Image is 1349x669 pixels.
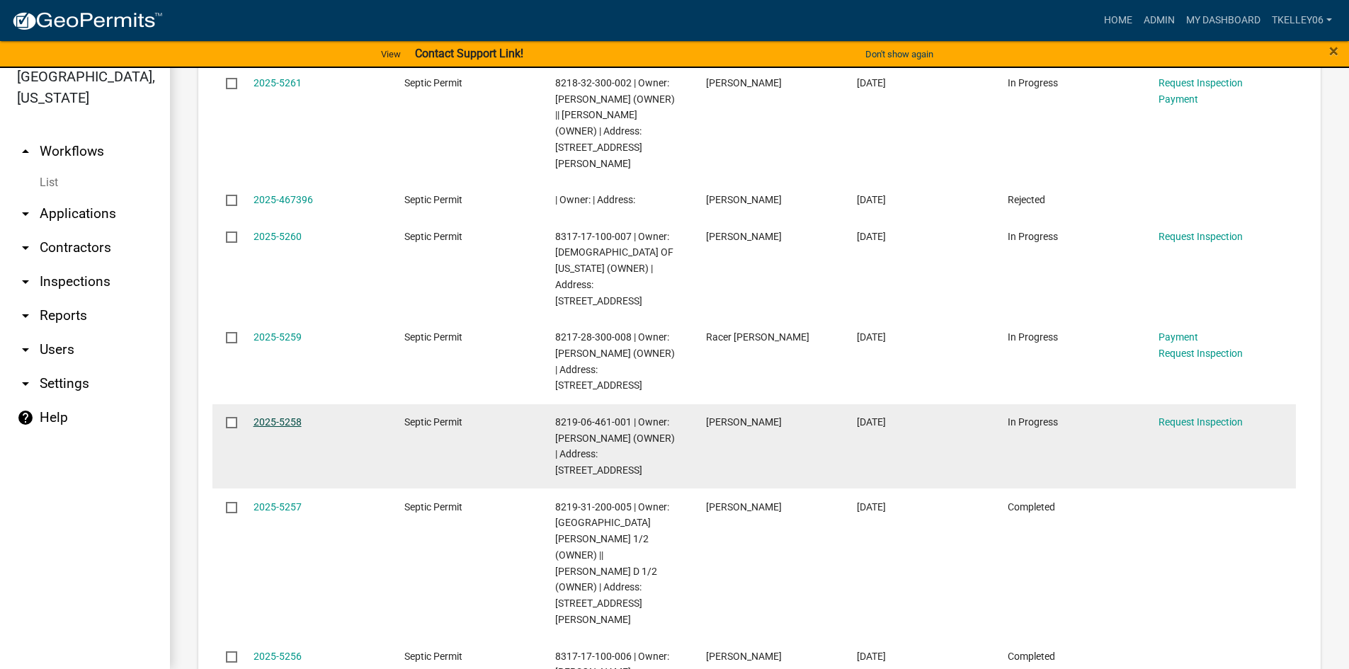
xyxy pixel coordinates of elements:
[1266,7,1338,34] a: Tkelley06
[706,231,782,242] span: Ryan Sharp
[17,205,34,222] i: arrow_drop_down
[375,42,406,66] a: View
[706,651,782,662] span: dean schoppe
[857,331,886,343] span: 08/13/2025
[254,194,313,205] a: 2025-467396
[1008,501,1055,513] span: Completed
[857,501,886,513] span: 08/08/2025
[1008,77,1058,88] span: In Progress
[254,331,302,343] a: 2025-5259
[254,231,302,242] a: 2025-5260
[706,77,782,88] span: Matt Husak
[555,501,669,625] span: 8219-31-200-005 | Owner: DAMMAN, DEANNA G 1/2 (OWNER) || DAMMAN, DUANE D 1/2 (OWNER) | Address: 3...
[404,194,462,205] span: Septic Permit
[1138,7,1180,34] a: Admin
[857,194,886,205] span: 08/21/2025
[1008,194,1045,205] span: Rejected
[1159,416,1243,428] a: Request Inspection
[1008,231,1058,242] span: In Progress
[404,651,462,662] span: Septic Permit
[17,375,34,392] i: arrow_drop_down
[555,231,673,307] span: 8317-17-100-007 | Owner: MYANMAR AMERICAN BUDDHIST ASSOCIATION OF IOWA (OWNER) | Address: 2942 24...
[404,331,462,343] span: Septic Permit
[404,77,462,88] span: Septic Permit
[1329,42,1338,59] button: Close
[254,501,302,513] a: 2025-5257
[1008,416,1058,428] span: In Progress
[555,331,675,391] span: 8217-28-300-008 | Owner: JACOBSON, JEFFREY S (OWNER) | Address: 3291 VINE AVE
[254,416,302,428] a: 2025-5258
[706,194,782,205] span: Cassidy
[555,194,635,205] span: | Owner: | Address:
[17,143,34,160] i: arrow_drop_up
[254,77,302,88] a: 2025-5261
[1180,7,1266,34] a: My Dashboard
[404,416,462,428] span: Septic Permit
[1159,93,1198,105] a: Payment
[1159,77,1243,88] a: Request Inspection
[857,416,886,428] span: 08/09/2025
[415,47,523,60] strong: Contact Support Link!
[1008,331,1058,343] span: In Progress
[404,501,462,513] span: Septic Permit
[706,501,782,513] span: SANDY JOHNSTON
[555,77,675,169] span: 8218-32-300-002 | Owner: EIBS, LARRY I (OWNER) || EIBS, LAUREL A (OWNER) | Address: 3374 NEWBY AVE
[706,331,809,343] span: Racer Hulin
[1329,41,1338,61] span: ×
[860,42,939,66] button: Don't show again
[17,239,34,256] i: arrow_drop_down
[17,273,34,290] i: arrow_drop_down
[857,231,886,242] span: 08/20/2025
[254,651,302,662] a: 2025-5256
[404,231,462,242] span: Septic Permit
[1098,7,1138,34] a: Home
[1159,331,1198,343] a: Payment
[857,651,886,662] span: 07/31/2025
[1159,231,1243,242] a: Request Inspection
[1008,651,1055,662] span: Completed
[555,416,675,476] span: 8219-06-461-001 | Owner: DEROSSETT, MICHELLE J (OWNER) | Address: 102 COLLEGE DR
[17,341,34,358] i: arrow_drop_down
[17,409,34,426] i: help
[1159,348,1243,359] a: Request Inspection
[857,77,886,88] span: 08/26/2025
[17,307,34,324] i: arrow_drop_down
[706,416,782,428] span: SANDY JOHNSTON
